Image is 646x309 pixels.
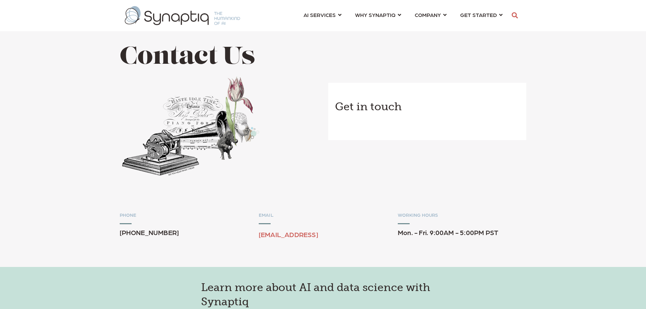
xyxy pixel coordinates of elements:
span: WORKING HOURS [398,212,438,217]
img: Collage of phonograph, flowers, and elephant and a hand [120,74,260,178]
span: EMAIL [259,212,274,217]
span: PHONE [120,212,137,217]
span: [PHONE_NUMBER] [120,228,179,236]
span: WHY SYNAPTIQ [355,10,395,19]
a: AI SERVICES [304,8,341,21]
h3: Get in touch [335,100,520,114]
span: AI SERVICES [304,10,336,19]
nav: menu [297,3,509,28]
span: GET STARTED [460,10,497,19]
span: Mon. - Fri. 9:00AM - 5:00PM PST [398,228,498,236]
a: [EMAIL_ADDRESS] [259,230,318,238]
h3: Learn more about AI and data science with Synaptiq [201,281,445,309]
a: WHY SYNAPTIQ [355,8,401,21]
a: COMPANY [415,8,447,21]
span: COMPANY [415,10,441,19]
h1: Contact Us [120,44,318,71]
a: GET STARTED [460,8,503,21]
img: synaptiq logo-1 [125,6,240,25]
